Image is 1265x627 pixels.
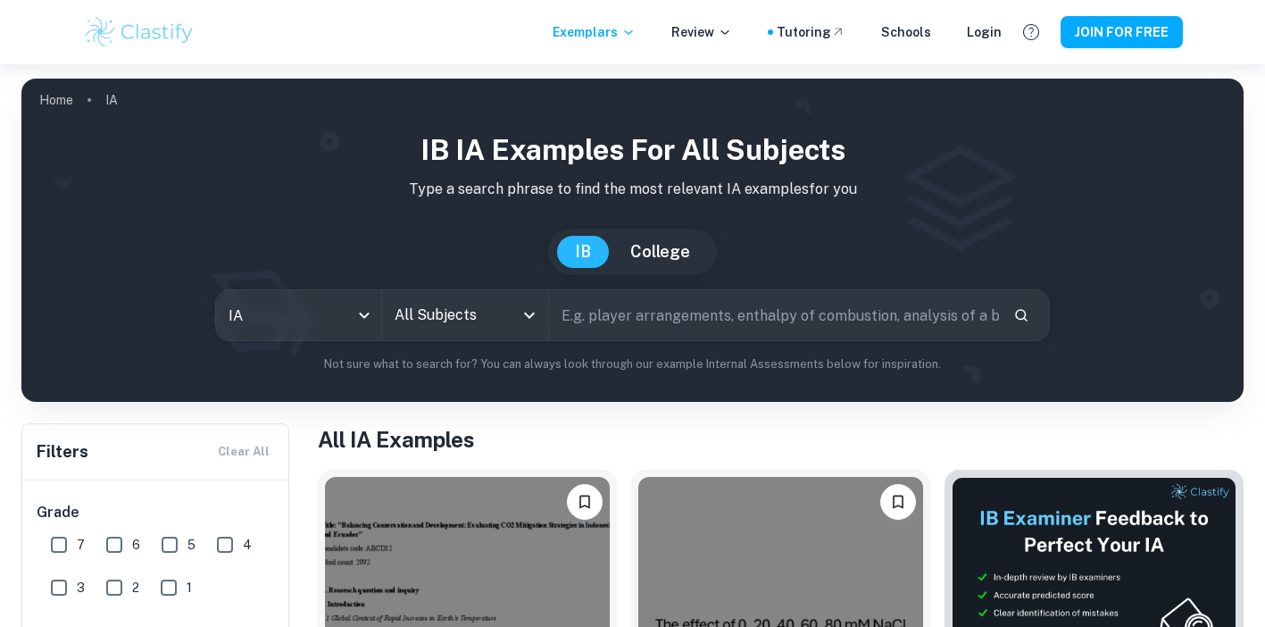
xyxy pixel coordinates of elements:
[612,236,708,268] button: College
[1006,300,1036,330] button: Search
[36,179,1229,200] p: Type a search phrase to find the most relevant IA examples for you
[37,439,88,464] h6: Filters
[243,535,252,555] span: 4
[318,423,1244,456] h1: All IA Examples
[777,22,845,42] a: Tutoring
[1016,17,1046,47] button: Help and Feedback
[77,535,85,555] span: 7
[187,535,196,555] span: 5
[216,290,382,340] div: IA
[567,484,603,520] button: Please log in to bookmark exemplars
[36,355,1229,373] p: Not sure what to search for? You can always look through our example Internal Assessments below f...
[39,88,73,113] a: Home
[105,90,118,110] p: IA
[77,578,85,598] span: 3
[967,22,1002,42] a: Login
[881,22,931,42] a: Schools
[557,236,609,268] button: IB
[549,290,999,340] input: E.g. player arrangements, enthalpy of combustion, analysis of a big city...
[36,129,1229,171] h1: IB IA examples for all subjects
[880,484,916,520] button: Please log in to bookmark exemplars
[83,14,196,50] img: Clastify logo
[1061,16,1183,48] button: JOIN FOR FREE
[132,578,139,598] span: 2
[21,79,1244,402] img: profile cover
[553,22,636,42] p: Exemplars
[132,535,140,555] span: 6
[517,303,542,328] button: Open
[37,502,276,523] h6: Grade
[671,22,732,42] p: Review
[187,578,192,598] span: 1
